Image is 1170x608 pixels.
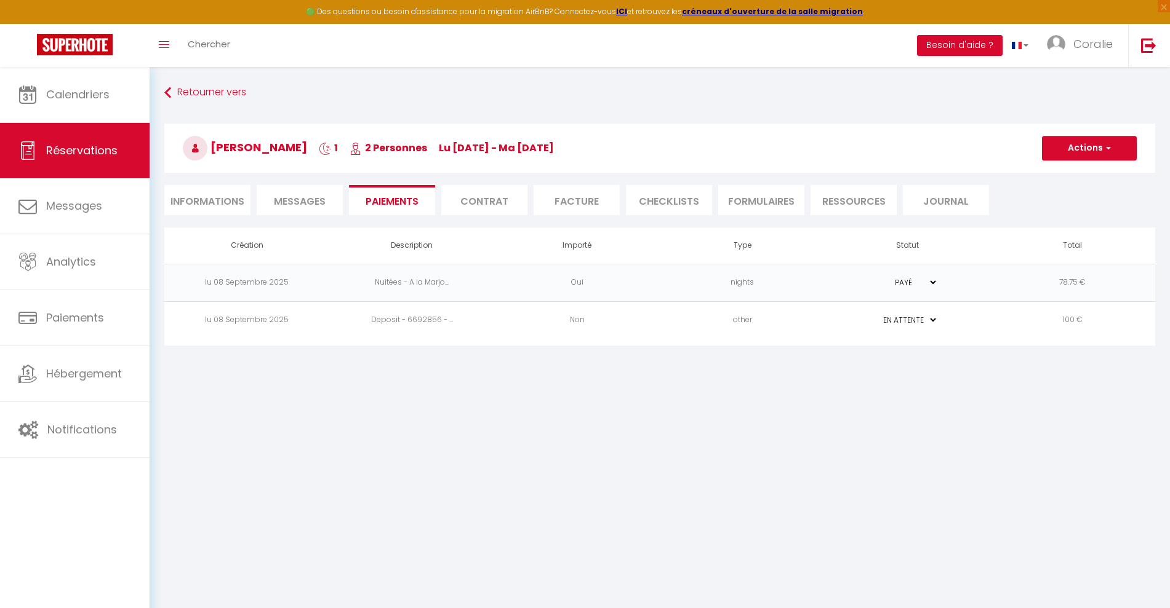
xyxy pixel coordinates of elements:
td: 78.75 € [990,264,1155,301]
span: Messages [46,198,102,213]
li: Paiements [349,185,435,215]
td: Oui [495,264,660,301]
td: lu 08 Septembre 2025 [164,301,329,339]
td: nights [660,264,825,301]
span: Messages [274,194,326,208]
span: 1 [319,141,338,155]
a: ... Coralie [1038,24,1128,67]
span: Paiements [46,310,104,325]
li: Ressources [811,185,897,215]
th: Type [660,227,825,264]
span: Calendriers [46,87,110,102]
span: Notifications [47,422,117,437]
li: Contrat [441,185,527,215]
span: Hébergement [46,366,122,381]
td: 100 € [990,301,1155,339]
li: Journal [903,185,989,215]
img: Super Booking [37,34,113,55]
img: logout [1141,38,1156,53]
span: Chercher [188,38,230,50]
a: Chercher [178,24,239,67]
span: 2 Personnes [350,141,427,155]
span: Analytics [46,254,96,269]
td: other [660,301,825,339]
a: ICI [616,6,627,17]
span: Réservations [46,143,118,158]
th: Description [329,227,494,264]
td: Nuitées - A la Marjo... [329,264,494,301]
td: lu 08 Septembre 2025 [164,264,329,301]
li: FORMULAIRES [718,185,804,215]
a: créneaux d'ouverture de la salle migration [682,6,863,17]
td: Non [495,301,660,339]
th: Total [990,227,1155,264]
th: Statut [825,227,990,264]
li: Informations [164,185,250,215]
button: Besoin d'aide ? [917,35,1003,56]
span: lu [DATE] - ma [DATE] [439,141,554,155]
button: Actions [1042,136,1137,160]
span: Coralie [1073,36,1113,52]
li: Facture [534,185,620,215]
td: Deposit - 6692856 - ... [329,301,494,339]
span: [PERSON_NAME] [183,140,307,155]
th: Création [164,227,329,264]
img: ... [1047,35,1065,53]
th: Importé [495,227,660,264]
li: CHECKLISTS [626,185,712,215]
a: Retourner vers [164,82,1155,104]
